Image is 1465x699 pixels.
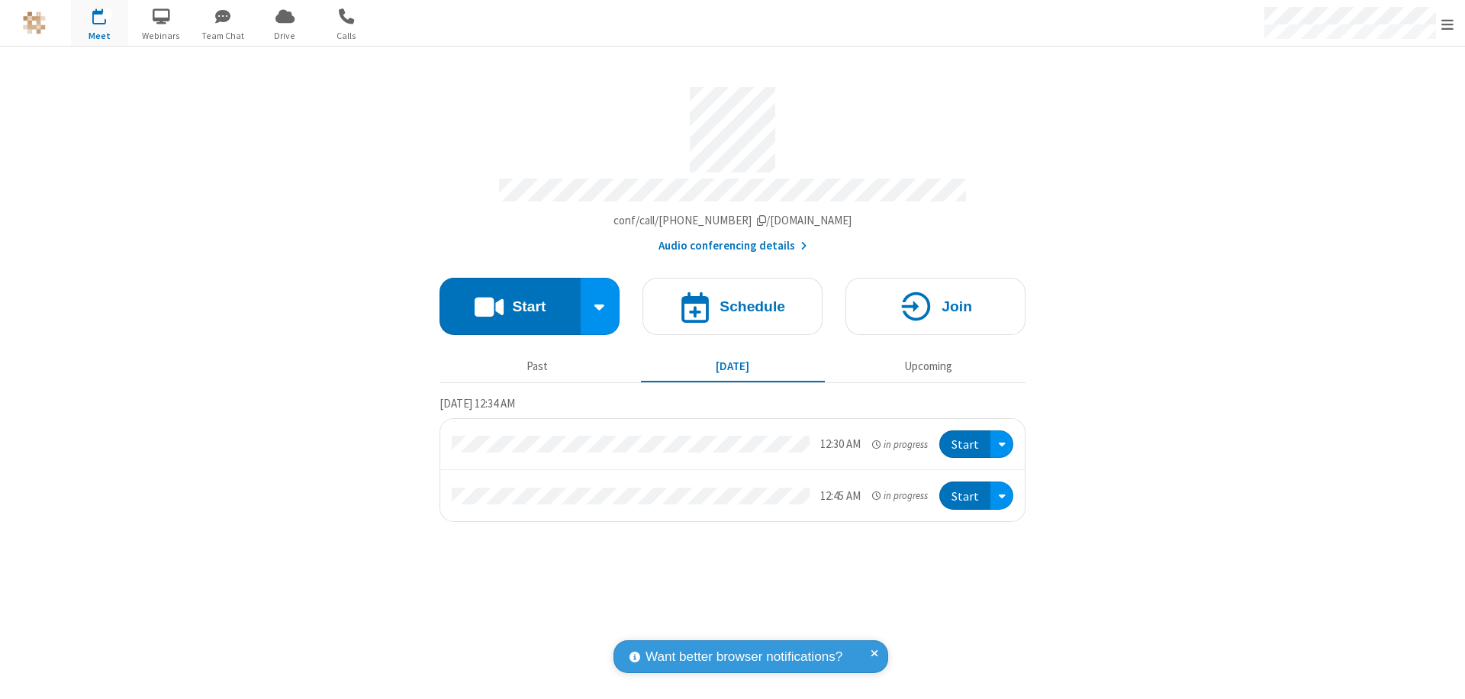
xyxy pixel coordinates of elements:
[439,395,1025,522] section: Today's Meetings
[581,278,620,335] div: Start conference options
[318,29,375,43] span: Calls
[23,11,46,34] img: QA Selenium DO NOT DELETE OR CHANGE
[613,213,852,227] span: Copy my meeting room link
[845,278,1025,335] button: Join
[646,647,842,667] span: Want better browser notifications?
[256,29,314,43] span: Drive
[990,430,1013,459] div: Open menu
[820,436,861,453] div: 12:30 AM
[641,352,825,381] button: [DATE]
[939,482,990,510] button: Start
[439,278,581,335] button: Start
[613,212,852,230] button: Copy my meeting room linkCopy my meeting room link
[990,482,1013,510] div: Open menu
[942,299,972,314] h4: Join
[836,352,1020,381] button: Upcoming
[446,352,629,381] button: Past
[512,299,546,314] h4: Start
[820,488,861,505] div: 12:45 AM
[658,237,807,255] button: Audio conferencing details
[71,29,128,43] span: Meet
[133,29,190,43] span: Webinars
[939,430,990,459] button: Start
[720,299,785,314] h4: Schedule
[103,8,113,20] div: 2
[642,278,823,335] button: Schedule
[439,76,1025,255] section: Account details
[439,396,515,411] span: [DATE] 12:34 AM
[195,29,252,43] span: Team Chat
[872,437,928,452] em: in progress
[872,488,928,503] em: in progress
